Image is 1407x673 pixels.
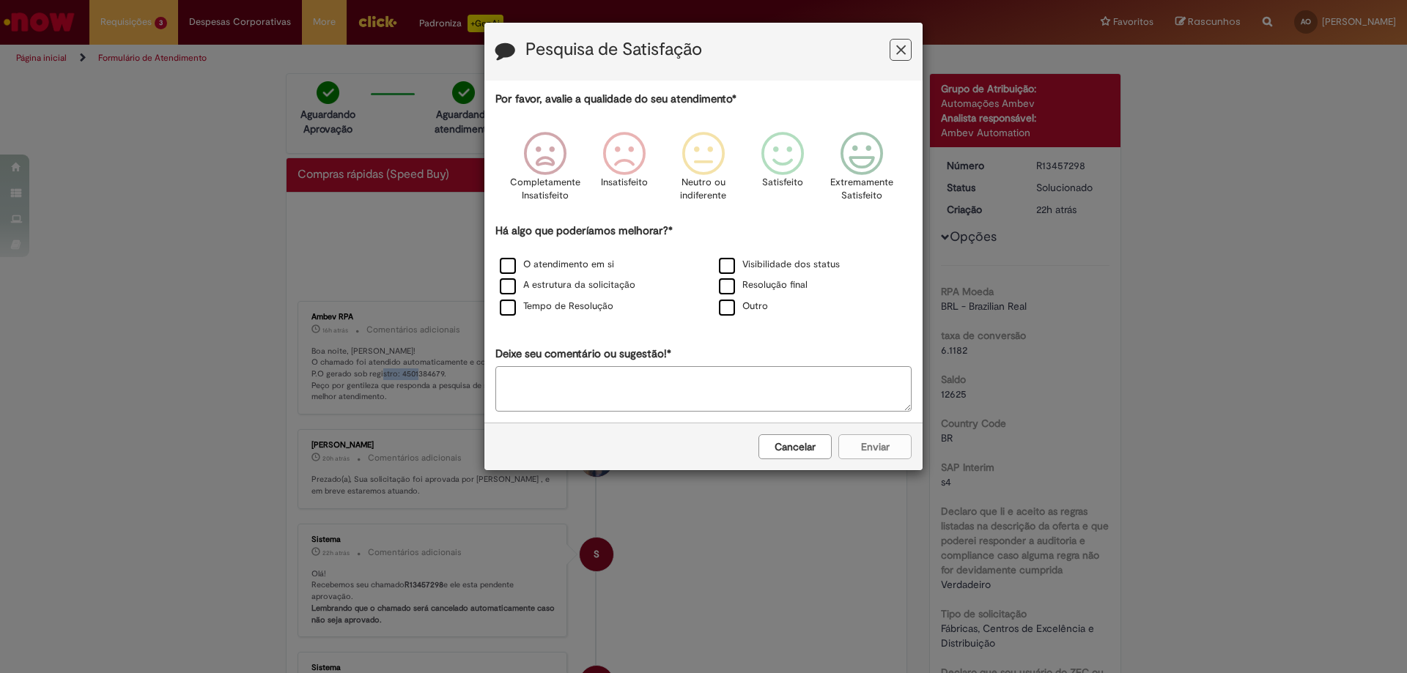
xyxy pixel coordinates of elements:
label: Por favor, avalie a qualidade do seu atendimento* [495,92,736,107]
label: Pesquisa de Satisfação [525,40,702,59]
p: Completamente Insatisfeito [510,176,580,203]
label: O atendimento em si [500,258,614,272]
p: Neutro ou indiferente [677,176,730,203]
div: Insatisfeito [587,121,662,221]
label: Deixe seu comentário ou sugestão!* [495,346,671,362]
div: Neutro ou indiferente [666,121,741,221]
div: Há algo que poderíamos melhorar?* [495,223,912,318]
label: Tempo de Resolução [500,300,613,313]
p: Insatisfeito [601,176,648,190]
div: Satisfeito [745,121,820,221]
label: A estrutura da solicitação [500,278,635,292]
p: Extremamente Satisfeito [830,176,893,203]
label: Outro [719,300,768,313]
div: Extremamente Satisfeito [824,121,899,221]
label: Resolução final [719,278,808,292]
label: Visibilidade dos status [719,258,840,272]
p: Satisfeito [762,176,803,190]
button: Cancelar [758,434,832,459]
div: Completamente Insatisfeito [507,121,582,221]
